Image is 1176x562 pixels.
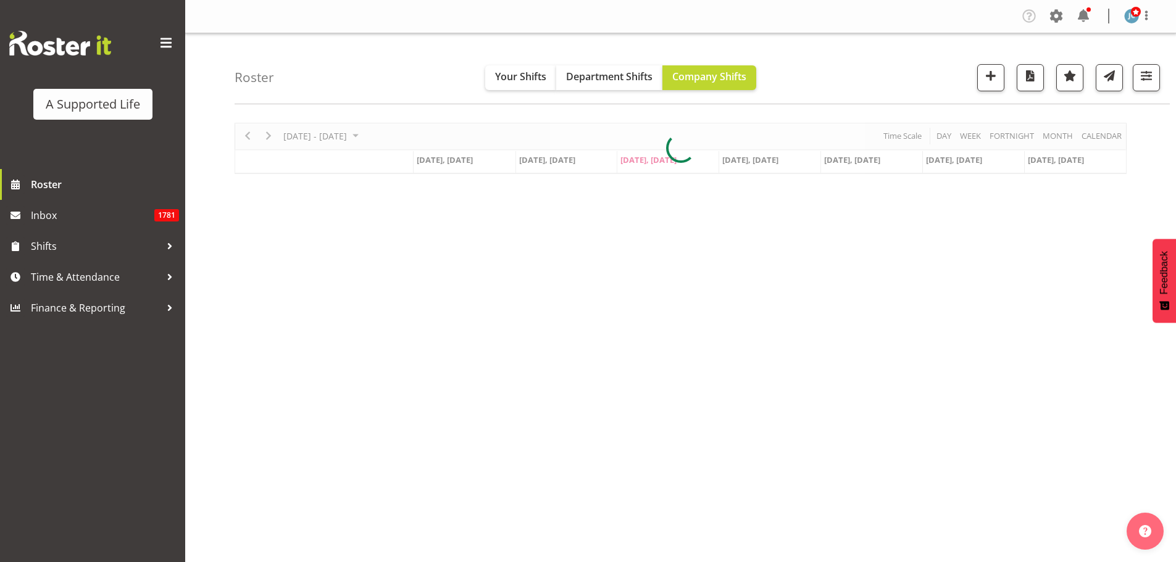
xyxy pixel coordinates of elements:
[46,95,140,114] div: A Supported Life
[1056,64,1083,91] button: Highlight an important date within the roster.
[154,209,179,221] span: 1781
[977,64,1004,91] button: Add a new shift
[566,70,653,83] span: Department Shifts
[235,70,274,85] h4: Roster
[9,31,111,56] img: Rosterit website logo
[672,70,746,83] span: Company Shifts
[31,237,161,255] span: Shifts
[1139,525,1151,537] img: help-xxl-2.png
[31,299,161,317] span: Finance & Reporting
[31,268,161,286] span: Time & Attendance
[1153,239,1176,323] button: Feedback - Show survey
[495,70,546,83] span: Your Shifts
[1133,64,1160,91] button: Filter Shifts
[31,175,179,194] span: Roster
[1096,64,1123,91] button: Send a list of all shifts for the selected filtered period to all rostered employees.
[1017,64,1044,91] button: Download a PDF of the roster according to the set date range.
[662,65,756,90] button: Company Shifts
[1124,9,1139,23] img: jess-clark3304.jpg
[556,65,662,90] button: Department Shifts
[31,206,154,225] span: Inbox
[1159,251,1170,294] span: Feedback
[485,65,556,90] button: Your Shifts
